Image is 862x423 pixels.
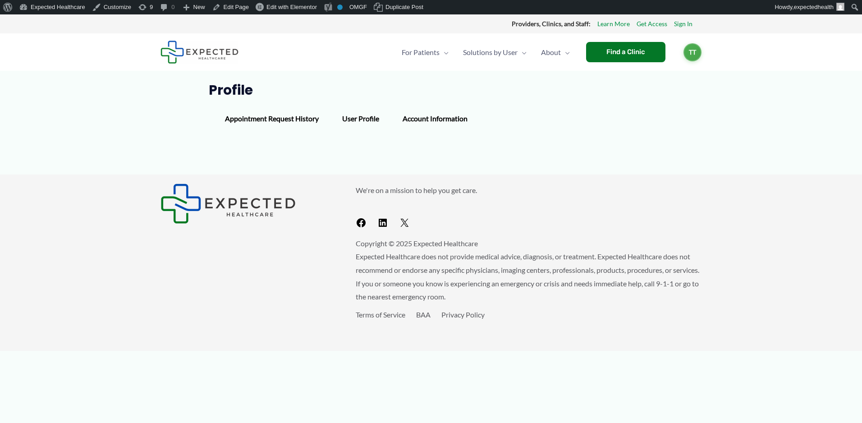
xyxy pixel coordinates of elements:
[391,106,479,132] div: Account Information
[394,37,456,68] a: For PatientsMenu Toggle
[356,310,405,319] a: Terms of Service
[597,18,630,30] a: Learn More
[637,18,667,30] a: Get Access
[356,308,702,342] aside: Footer Widget 3
[160,184,333,224] aside: Footer Widget 1
[518,37,527,68] span: Menu Toggle
[337,5,343,10] div: No index
[402,37,440,68] span: For Patients
[794,4,834,10] span: expectedhealth
[213,106,330,132] div: Appointment Request History
[674,18,692,30] a: Sign In
[586,42,665,62] a: Find a Clinic
[683,43,702,61] a: TT
[541,37,561,68] span: About
[160,184,296,224] img: Expected Healthcare Logo - side, dark font, small
[512,20,591,28] strong: Providers, Clinics, and Staff:
[440,37,449,68] span: Menu Toggle
[356,239,478,248] span: Copyright © 2025 Expected Healthcare
[456,37,534,68] a: Solutions by UserMenu Toggle
[441,310,485,319] a: Privacy Policy
[160,41,238,64] img: Expected Healthcare Logo - side, dark font, small
[394,37,577,68] nav: Primary Site Navigation
[356,184,702,197] p: We're on a mission to help you get care.
[356,252,699,301] span: Expected Healthcare does not provide medical advice, diagnosis, or treatment. Expected Healthcare...
[534,37,577,68] a: AboutMenu Toggle
[330,106,391,132] div: User Profile
[416,310,431,319] a: BAA
[356,184,702,232] aside: Footer Widget 2
[463,37,518,68] span: Solutions by User
[561,37,570,68] span: Menu Toggle
[209,82,654,98] h1: Profile
[266,4,317,10] span: Edit with Elementor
